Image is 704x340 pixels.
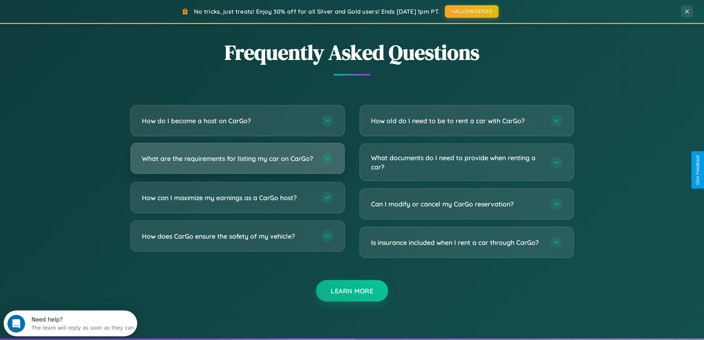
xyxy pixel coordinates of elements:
div: Open Intercom Messenger [3,3,137,23]
span: No tricks, just treats! Enjoy 30% off for all Silver and Gold users! Ends [DATE] 1pm PT. [194,8,439,15]
h3: How does CarGo ensure the safety of my vehicle? [142,232,314,241]
h3: Is insurance included when I rent a car through CarGo? [371,238,543,247]
button: Learn More [316,280,388,302]
div: Need help? [28,6,130,12]
h3: How do I become a host on CarGo? [142,116,314,125]
h3: How old do I need to be to rent a car with CarGo? [371,116,543,125]
h3: What documents do I need to provide when renting a car? [371,153,543,171]
button: HALLOWEEN30 [445,5,499,18]
h3: What are the requirements for listing my car on CarGo? [142,154,314,163]
div: Give Feedback [695,155,700,185]
h3: Can I modify or cancel my CarGo reservation? [371,199,543,209]
h3: How can I maximize my earnings as a CarGo host? [142,193,314,202]
h2: Frequently Asked Questions [130,38,574,67]
iframe: Intercom live chat [7,315,25,333]
iframe: Intercom live chat discovery launcher [4,310,137,336]
div: The team will reply as soon as they can [28,12,130,20]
